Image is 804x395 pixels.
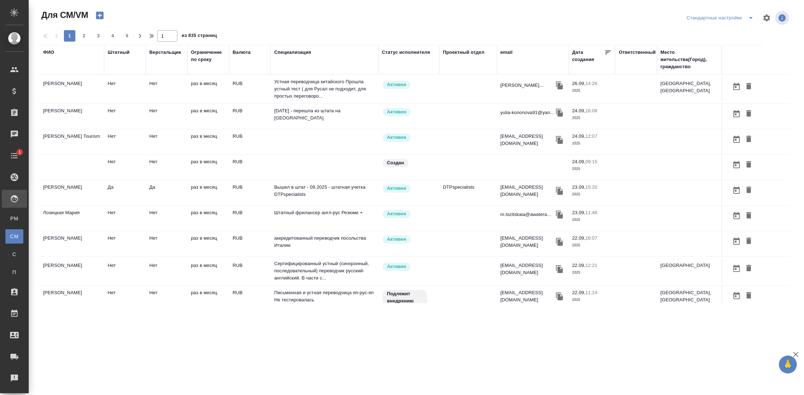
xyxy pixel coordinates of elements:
p: Подлежит внедрению [387,290,423,305]
td: Нет [104,258,146,283]
div: Проектный отдел [443,49,485,56]
td: [PERSON_NAME] [39,76,104,102]
button: 4 [107,30,118,42]
td: RUB [229,258,271,283]
td: [PERSON_NAME] [39,231,104,256]
p: Активен [387,236,406,243]
td: Нет [146,231,187,256]
span: С [9,251,20,258]
p: 14:26 [585,81,597,86]
p: 2025 [572,296,612,304]
td: Нет [104,231,146,256]
td: RUB [229,206,271,231]
div: Статус исполнителя [382,49,430,56]
p: m.lozitskaia@awatera... [500,211,551,218]
td: [GEOGRAPHIC_DATA], [GEOGRAPHIC_DATA] [657,76,721,102]
button: Удалить [743,80,755,93]
p: Активен [387,134,406,141]
td: раз в месяц [187,155,229,180]
td: RUB [229,76,271,102]
span: Для СМ/VM [39,9,88,21]
button: Открыть календарь загрузки [730,133,743,146]
p: 16:08 [585,108,597,113]
div: Ограничение по сроку [191,49,225,63]
p: 23.09, [572,210,585,215]
span: 🙏 [782,357,794,372]
a: С [5,247,23,262]
span: 3 [93,32,104,39]
td: раз в месяц [187,206,229,231]
div: Рядовой исполнитель: назначай с учетом рейтинга [382,133,436,142]
td: [PERSON_NAME] [39,104,104,129]
a: CM [5,229,23,244]
p: 11:14 [585,290,597,295]
p: 24.09, [572,108,585,113]
td: Нет [146,206,187,231]
td: Нет [146,286,187,311]
div: Штатный [108,49,130,56]
td: Нет [104,286,146,311]
button: Скопировать [554,236,565,247]
button: Открыть календарь загрузки [730,209,743,222]
button: Открыть календарь загрузки [730,235,743,248]
button: Открыть календарь загрузки [730,158,743,171]
td: [GEOGRAPHIC_DATA], [GEOGRAPHIC_DATA] [657,286,721,311]
p: [EMAIL_ADDRESS][DOMAIN_NAME] [500,262,554,276]
div: Рядовой исполнитель: назначай с учетом рейтинга [382,209,436,219]
p: [DATE] - перешла из штата на [GEOGRAPHIC_DATA] [274,107,375,122]
div: email [500,49,513,56]
div: Рядовой исполнитель: назначай с учетом рейтинга [382,184,436,193]
p: [EMAIL_ADDRESS][DOMAIN_NAME] [500,235,554,249]
p: 22.09, [572,290,585,295]
p: Создан [387,159,404,166]
button: Удалить [743,235,755,248]
span: PM [9,215,20,222]
p: Штатный фрилансер англ-рус Резюме + [274,209,375,216]
button: Скопировать [554,209,565,220]
p: [PERSON_NAME]... [500,82,543,89]
td: раз в месяц [187,104,229,129]
div: split button [685,12,758,24]
div: Рядовой исполнитель: назначай с учетом рейтинга [382,80,436,90]
td: Нет [104,155,146,180]
p: Активен [387,108,406,116]
p: 2025 [572,216,612,224]
td: [PERSON_NAME] [39,286,104,311]
td: RUB [229,104,271,129]
button: Открыть календарь загрузки [730,80,743,93]
p: 2025 [572,165,612,173]
div: Верстальщик [149,49,181,56]
p: 2025 [572,87,612,94]
p: [EMAIL_ADDRESS][DOMAIN_NAME] [500,184,554,198]
div: Дата создания [572,49,604,63]
button: Скопировать [554,185,565,196]
td: Нет [146,104,187,129]
button: Скопировать [554,107,565,118]
button: 🙏 [779,356,797,373]
p: 2025 [572,191,612,198]
td: [PERSON_NAME] [39,258,104,283]
p: 12:07 [585,133,597,139]
span: CM [9,233,20,240]
p: 09:15 [585,159,597,164]
a: 1 [2,147,27,165]
td: Нет [104,206,146,231]
td: раз в месяц [187,258,229,283]
a: П [5,265,23,279]
button: 5 [121,30,133,42]
span: Настроить таблицу [758,9,775,27]
button: Удалить [743,107,755,121]
button: Открыть календарь загрузки [730,184,743,197]
div: Валюта [233,49,251,56]
td: [GEOGRAPHIC_DATA] [657,258,721,283]
td: RUB [229,129,271,154]
p: 24.09, [572,133,585,139]
td: Нет [146,155,187,180]
button: 2 [78,30,90,42]
p: Активен [387,185,406,192]
button: Удалить [743,262,755,275]
p: 26.09, [572,81,585,86]
td: Нет [146,129,187,154]
div: Ответственный [619,49,656,56]
span: 2 [78,32,90,39]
